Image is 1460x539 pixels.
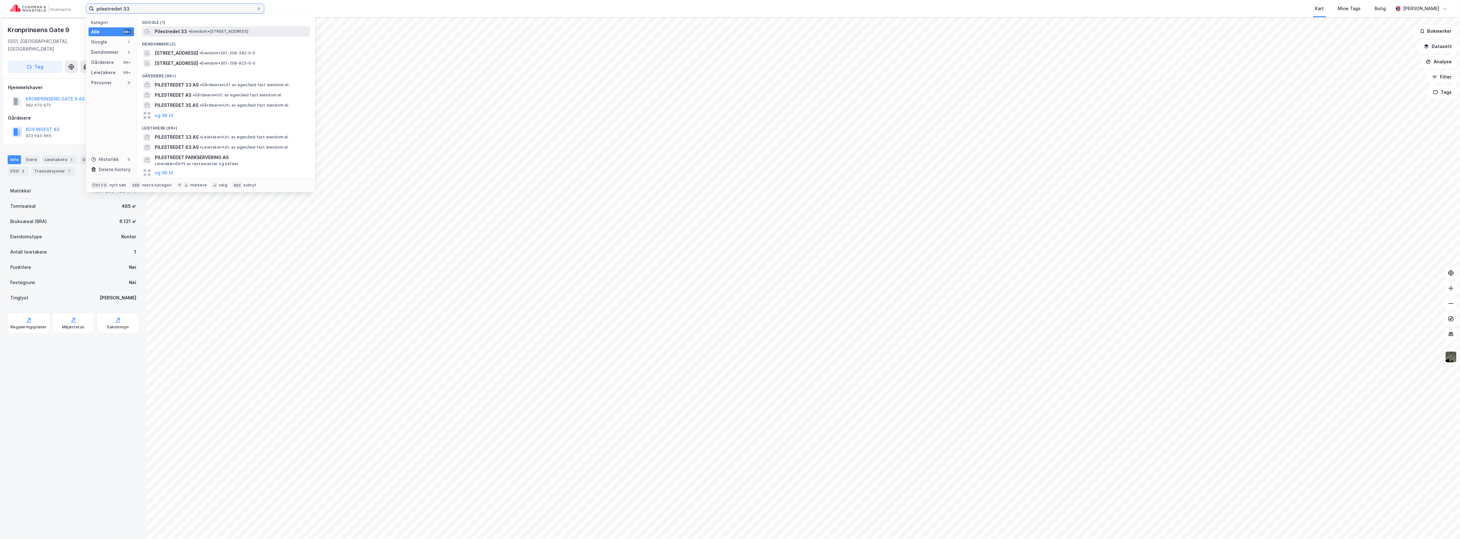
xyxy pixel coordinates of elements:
[126,50,131,55] div: 2
[91,48,119,56] div: Eiendommer
[137,121,315,132] div: Leietakere (99+)
[8,114,138,122] div: Gårdeiere
[199,51,256,56] span: Eiendom • 301-209-382-0-0
[10,187,31,195] div: Matrikkel
[8,167,29,176] div: ESG
[91,156,119,163] div: Historikk
[10,218,47,225] div: Bruksareal (BRA)
[155,112,173,119] button: og 96 til
[26,103,51,108] div: 992 670 975
[10,202,36,210] div: Tomteareal
[126,157,131,162] div: 0
[155,161,238,166] span: Leietaker • Drift av restauranter og kafeer
[126,39,131,45] div: 1
[137,68,315,80] div: Gårdeiere (99+)
[91,69,116,76] div: Leietakere
[200,135,202,139] span: •
[10,248,47,256] div: Antall leietakere
[137,37,315,48] div: Eiendommer (2)
[10,233,42,241] div: Eiendomstype
[91,79,112,87] div: Personer
[155,101,198,109] span: PILESTREDET 35 AS
[232,182,242,188] div: esc
[155,28,187,35] span: Pilestredet 33
[199,61,201,66] span: •
[200,145,202,150] span: •
[200,145,289,150] span: Leietaker • Utl. av egen/leid fast eiendom el.
[10,279,35,286] div: Festegrunn
[142,183,172,188] div: neste kategori
[1315,5,1324,12] div: Kart
[126,80,131,85] div: 0
[129,279,136,286] div: Nei
[10,4,71,13] img: cushman-wakefield-realkapital-logo.202ea83816669bd177139c58696a8fa1.svg
[155,143,199,151] span: PILESTREDET 63 AS
[1428,86,1457,99] button: Tags
[122,202,136,210] div: 485 ㎡
[219,183,227,188] div: velg
[243,183,256,188] div: avbryt
[155,169,173,177] button: og 96 til
[1421,55,1457,68] button: Analyse
[121,233,136,241] div: Kontor
[91,59,114,66] div: Gårdeiere
[94,4,256,13] input: Søk på adresse, matrikkel, gårdeiere, leietakere eller personer
[200,135,289,140] span: Leietaker • Utl. av egen/leid fast eiendom el.
[193,93,282,98] span: Gårdeiere • Utl. av egen/leid fast eiendom el.
[155,59,198,67] span: [STREET_ADDRESS]
[8,60,62,73] button: Tag
[8,84,138,91] div: Hjemmelshaver
[91,38,107,46] div: Google
[10,263,31,271] div: Punktleie
[199,51,201,55] span: •
[155,81,199,89] span: PILESTREDET 33 AS
[1445,351,1457,363] img: 9k=
[20,168,26,174] div: 3
[8,25,71,35] div: Kronprinsens Gate 9
[91,182,108,188] div: Ctrl + k
[131,182,141,188] div: tab
[200,82,290,87] span: Gårdeiere • Utl. av egen/leid fast eiendom el.
[1419,40,1457,53] button: Datasett
[80,155,111,164] div: Datasett
[155,133,199,141] span: PILESTREDET 33 AS
[1338,5,1361,12] div: Mine Tags
[1427,71,1457,83] button: Filter
[1428,508,1460,539] iframe: Chat Widget
[129,263,136,271] div: Nei
[42,155,77,164] div: Leietakere
[11,325,46,330] div: Reguleringsplaner
[1403,5,1440,12] div: [PERSON_NAME]
[155,154,308,161] span: PILESTREDET PARKSERVERING AS
[99,166,131,173] div: Delete history
[110,183,126,188] div: nytt søk
[119,218,136,225] div: 6 121 ㎡
[123,29,131,34] div: 99+
[137,15,315,26] div: Google (1)
[26,133,51,138] div: 923 640 665
[1414,25,1457,38] button: Bokmerker
[188,29,248,34] span: Eiendom • [STREET_ADDRESS]
[62,325,84,330] div: Miljøstatus
[134,248,136,256] div: 1
[193,93,195,97] span: •
[155,91,191,99] span: PILESTREDET AS
[8,155,21,164] div: Info
[188,29,190,34] span: •
[200,103,289,108] span: Gårdeiere • Utl. av egen/leid fast eiendom el.
[1375,5,1386,12] div: Bolig
[199,61,256,66] span: Eiendom • 301-208-923-0-0
[10,294,28,302] div: Tinglyst
[1428,508,1460,539] div: Kontrollprogram for chat
[200,82,202,87] span: •
[68,157,75,163] div: 1
[66,168,73,174] div: 7
[123,60,131,65] div: 99+
[32,167,75,176] div: Transaksjoner
[91,28,100,36] div: Alle
[8,38,88,53] div: 0251, [GEOGRAPHIC_DATA], [GEOGRAPHIC_DATA]
[107,325,129,330] div: Saksinnsyn
[190,183,207,188] div: markere
[123,70,131,75] div: 99+
[155,49,198,57] span: [STREET_ADDRESS]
